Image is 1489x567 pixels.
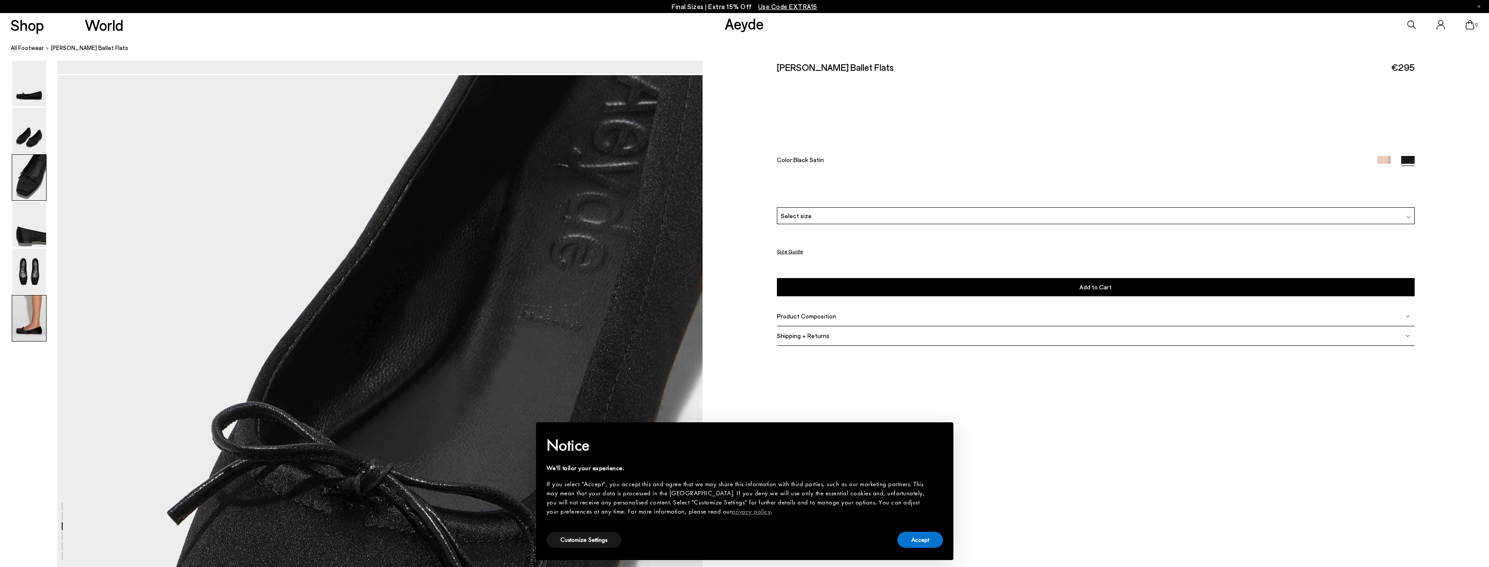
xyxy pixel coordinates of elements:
[732,507,771,516] a: privacy policy
[12,202,46,247] img: Gabriella Satin Ballet Flats - Image 4
[1406,215,1411,219] img: svg%3E
[936,428,942,442] span: ×
[781,211,812,220] span: Select size
[897,532,943,548] button: Accept
[777,312,836,320] span: Product Composition
[1466,20,1474,30] a: 0
[12,295,46,341] img: Gabriella Satin Ballet Flats - Image 6
[85,17,123,33] a: World
[10,17,44,33] a: Shop
[12,155,46,200] img: Gabriella Satin Ballet Flats - Image 3
[777,61,894,74] h2: [PERSON_NAME] Ballet Flats
[11,43,44,53] a: All Footwear
[929,425,950,446] button: Close this notice
[777,245,803,258] button: Size Guide
[725,14,764,33] a: Aeyde
[546,464,929,473] div: We'll tailor your experience.
[1079,283,1112,291] span: Add to Cart
[51,43,128,53] span: [PERSON_NAME] Ballet Flats
[777,156,1357,166] div: Color:
[777,278,1415,296] button: Add to Cart
[758,3,817,10] span: Navigate to /collections/ss25-final-sizes
[12,61,46,106] img: Gabriella Satin Ballet Flats - Image 1
[1406,334,1410,338] img: svg%3E
[11,36,1489,60] nav: breadcrumb
[546,532,621,548] button: Customize Settings
[12,108,46,153] img: Gabriella Satin Ballet Flats - Image 2
[1474,23,1479,27] span: 0
[1406,314,1410,318] img: svg%3E
[793,156,824,163] span: Black Satin
[777,332,829,339] span: Shipping + Returns
[1391,60,1415,73] span: €295
[546,480,929,516] div: If you select "Accept", you accept this and agree that we may share this information with third p...
[12,249,46,294] img: Gabriella Satin Ballet Flats - Image 5
[546,434,929,457] h2: Notice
